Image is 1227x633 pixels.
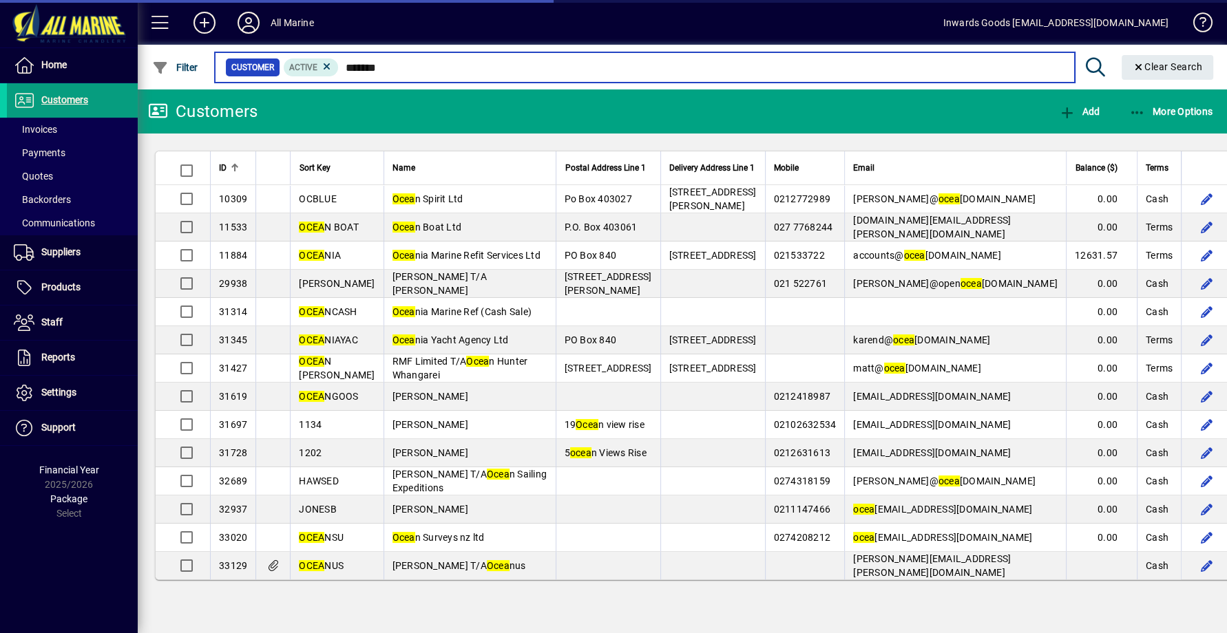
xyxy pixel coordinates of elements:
span: Terms [1146,361,1173,375]
div: All Marine [271,12,314,34]
span: Backorders [14,194,71,205]
em: OCEA [299,334,324,345]
span: 10309 [219,193,247,204]
span: NIA [299,250,341,261]
span: [EMAIL_ADDRESS][DOMAIN_NAME] [853,419,1011,430]
span: nia Marine Refit Services Ltd [392,250,541,261]
div: Customers [148,100,258,122]
span: Quotes [14,171,53,182]
span: 0212418987 [774,391,831,402]
span: [STREET_ADDRESS] [669,250,757,261]
em: Ocea [392,532,415,543]
span: 19 n view rise [565,419,644,430]
span: 0212772989 [774,193,831,204]
em: Ocea [466,356,489,367]
span: More Options [1129,106,1213,117]
span: [EMAIL_ADDRESS][DOMAIN_NAME] [853,532,1032,543]
em: OCEA [299,250,324,261]
em: ocea [570,447,591,458]
em: ocea [938,193,960,204]
em: ocea [853,532,874,543]
span: [STREET_ADDRESS][PERSON_NAME] [669,186,757,211]
em: ocea [961,278,982,289]
span: Cash [1146,418,1168,431]
span: 31427 [219,363,247,374]
button: Edit [1195,526,1217,548]
button: Edit [1195,385,1217,407]
span: 0274208212 [774,532,831,543]
td: 12631.57 [1066,242,1137,270]
span: [PERSON_NAME] T/A n Sailing Expeditions [392,469,547,493]
button: Edit [1195,470,1217,492]
span: Cash [1146,192,1168,206]
span: n Surveys nz ltd [392,532,485,543]
span: Cash [1146,389,1168,403]
span: Delivery Address Line 1 [669,160,755,175]
em: Ocea [487,560,510,571]
span: Name [392,160,415,175]
span: Suppliers [41,246,81,257]
span: Filter [152,62,198,73]
span: Mobile [774,160,799,175]
span: nia Yacht Agency Ltd [392,334,509,345]
div: Name [392,160,547,175]
button: Edit [1195,301,1217,323]
em: Ocea [392,334,415,345]
em: Ocea [392,222,415,233]
em: Ocea [392,250,415,261]
span: Home [41,59,67,70]
span: [PERSON_NAME][EMAIL_ADDRESS][PERSON_NAME][DOMAIN_NAME] [853,553,1011,578]
span: [PERSON_NAME] T/A [PERSON_NAME] [392,271,487,296]
button: Filter [149,55,202,80]
button: Edit [1195,498,1217,520]
span: Cash [1146,530,1168,544]
button: Edit [1195,188,1217,210]
a: Communications [7,211,138,235]
button: Edit [1195,272,1217,294]
span: karend@ [DOMAIN_NAME] [853,334,990,345]
span: Terms [1146,248,1173,262]
span: 33020 [219,532,247,543]
a: Payments [7,141,138,164]
span: JONESB [299,504,337,515]
div: Email [853,160,1058,175]
span: Sort Key [299,160,330,175]
span: PO Box 840 [565,250,617,261]
span: Cash [1146,474,1168,488]
a: Staff [7,305,138,340]
span: Balance ($) [1076,160,1118,175]
span: Po Box 403027 [565,193,632,204]
span: Staff [41,316,63,328]
span: n Spirit Ltd [392,193,463,204]
td: 0.00 [1066,411,1137,439]
td: 0.00 [1066,270,1137,298]
em: OCEA [299,356,324,367]
span: Cash [1146,502,1168,516]
button: More Options [1126,99,1217,124]
span: RMF Limited T/A n Hunter Whangarei [392,356,528,380]
a: Backorders [7,188,138,211]
a: Settings [7,376,138,410]
span: [PERSON_NAME] [392,391,468,402]
span: Clear Search [1133,61,1203,72]
a: Home [7,48,138,83]
span: matt@ [DOMAIN_NAME] [853,363,981,374]
div: Balance ($) [1075,160,1130,175]
span: NUS [299,560,344,571]
a: Knowledge Base [1182,3,1210,47]
span: Postal Address Line 1 [565,160,645,175]
div: ID [219,160,247,175]
td: 0.00 [1066,185,1137,213]
span: NSU [299,532,344,543]
span: 32689 [219,475,247,486]
span: Cash [1146,559,1168,572]
span: NIAYAC [299,334,358,345]
span: Cash [1146,446,1168,460]
button: Edit [1195,414,1217,436]
span: PO Box 840 [565,334,617,345]
span: Invoices [14,124,57,135]
span: Settings [41,387,76,398]
span: NGOOS [299,391,358,402]
span: [EMAIL_ADDRESS][DOMAIN_NAME] [853,391,1011,402]
a: Products [7,270,138,305]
